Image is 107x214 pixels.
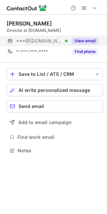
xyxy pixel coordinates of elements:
[17,148,100,154] span: Notes
[18,120,72,125] span: Add to email campaign
[7,84,103,96] button: AI write personalized message
[7,28,103,34] div: Director at [DOMAIN_NAME]
[7,132,103,142] button: Find work email
[19,104,44,109] span: Send email
[72,48,98,55] button: Reveal Button
[17,134,100,140] span: Find work email
[7,68,103,80] button: save-profile-one-click
[7,100,103,112] button: Send email
[19,88,90,93] span: AI write personalized message
[7,116,103,128] button: Add to email campaign
[7,4,47,12] img: ContactOut v5.3.10
[7,20,52,27] div: [PERSON_NAME]
[72,38,98,44] button: Reveal Button
[7,146,103,155] button: Notes
[16,38,63,44] span: ***@[DOMAIN_NAME]
[19,71,91,77] div: Save to List / ATS / CRM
